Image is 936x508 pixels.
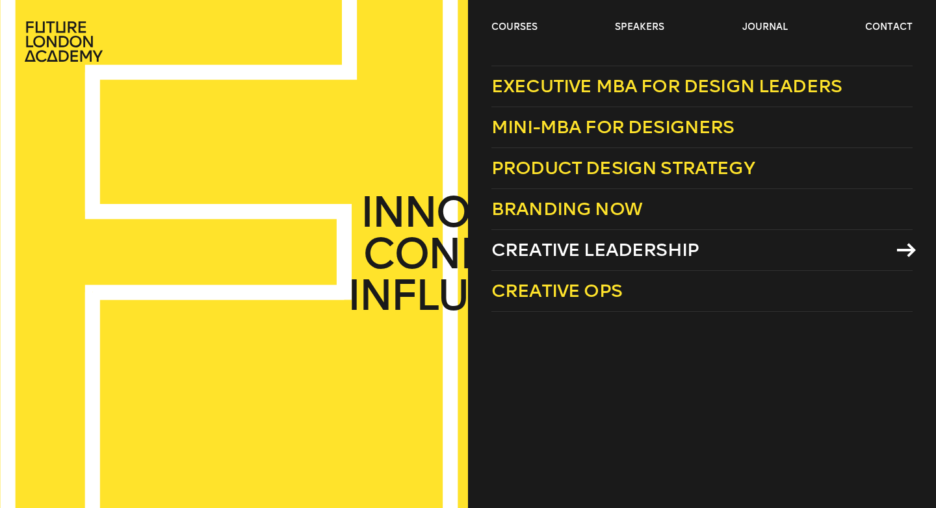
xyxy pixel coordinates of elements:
[491,75,842,97] span: Executive MBA for Design Leaders
[491,280,622,301] span: Creative Ops
[491,271,913,312] a: Creative Ops
[491,148,913,189] a: Product Design Strategy
[491,21,538,34] a: courses
[865,21,913,34] a: contact
[491,66,913,107] a: Executive MBA for Design Leaders
[491,157,755,179] span: Product Design Strategy
[491,189,913,230] a: Branding Now
[615,21,664,34] a: speakers
[491,107,913,148] a: Mini-MBA for Designers
[742,21,788,34] a: journal
[491,230,913,271] a: Creative Leadership
[491,239,699,260] span: Creative Leadership
[491,198,642,220] span: Branding Now
[491,116,734,138] span: Mini-MBA for Designers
